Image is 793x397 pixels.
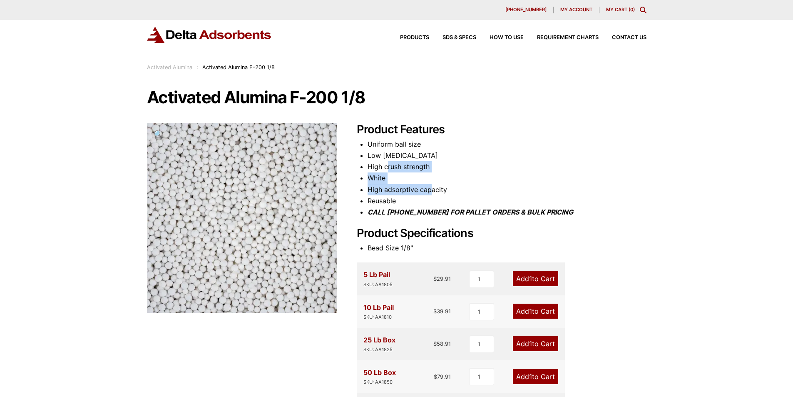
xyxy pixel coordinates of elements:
[505,7,547,12] span: [PHONE_NUMBER]
[640,7,646,13] div: Toggle Modal Content
[147,64,192,70] a: Activated Alumina
[513,271,558,286] a: Add1to Cart
[499,7,554,13] a: [PHONE_NUMBER]
[433,308,451,315] bdi: 39.91
[434,373,451,380] bdi: 79.91
[433,340,437,347] span: $
[147,123,170,146] a: View full-screen image gallery
[606,7,635,12] a: My Cart (0)
[529,372,532,381] span: 1
[363,378,396,386] div: SKU: AA1850
[363,367,396,386] div: 50 Lb Box
[387,35,429,40] a: Products
[368,139,646,150] li: Uniform ball size
[630,7,633,12] span: 0
[400,35,429,40] span: Products
[537,35,599,40] span: Requirement Charts
[368,195,646,207] li: Reusable
[433,340,451,347] bdi: 58.91
[513,369,558,384] a: Add1to Cart
[196,64,198,70] span: :
[612,35,646,40] span: Contact Us
[433,308,437,315] span: $
[363,302,394,321] div: 10 Lb Pail
[147,27,272,43] img: Delta Adsorbents
[529,275,532,283] span: 1
[442,35,476,40] span: SDS & SPECS
[357,227,646,240] h2: Product Specifications
[599,35,646,40] a: Contact Us
[363,335,395,354] div: 25 Lb Box
[357,123,646,137] h2: Product Features
[147,89,646,106] h1: Activated Alumina F-200 1/8
[368,172,646,184] li: White
[560,7,592,12] span: My account
[363,269,393,288] div: 5 Lb Pail
[368,208,573,216] i: CALL [PHONE_NUMBER] FOR PALLET ORDERS & BULK PRICING
[554,7,599,13] a: My account
[433,275,451,282] bdi: 29.91
[433,275,437,282] span: $
[154,130,163,139] span: 🔍
[368,242,646,254] li: Bead Size 1/8"
[513,336,558,351] a: Add1to Cart
[429,35,476,40] a: SDS & SPECS
[368,184,646,195] li: High adsorptive capacity
[476,35,524,40] a: How to Use
[490,35,524,40] span: How to Use
[363,281,393,289] div: SKU: AA1805
[434,373,437,380] span: $
[529,307,532,315] span: 1
[202,64,275,70] span: Activated Alumina F-200 1/8
[529,340,532,348] span: 1
[363,313,394,321] div: SKU: AA1810
[368,150,646,161] li: Low [MEDICAL_DATA]
[524,35,599,40] a: Requirement Charts
[368,161,646,172] li: High crush strength
[513,304,558,319] a: Add1to Cart
[363,346,395,354] div: SKU: AA1825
